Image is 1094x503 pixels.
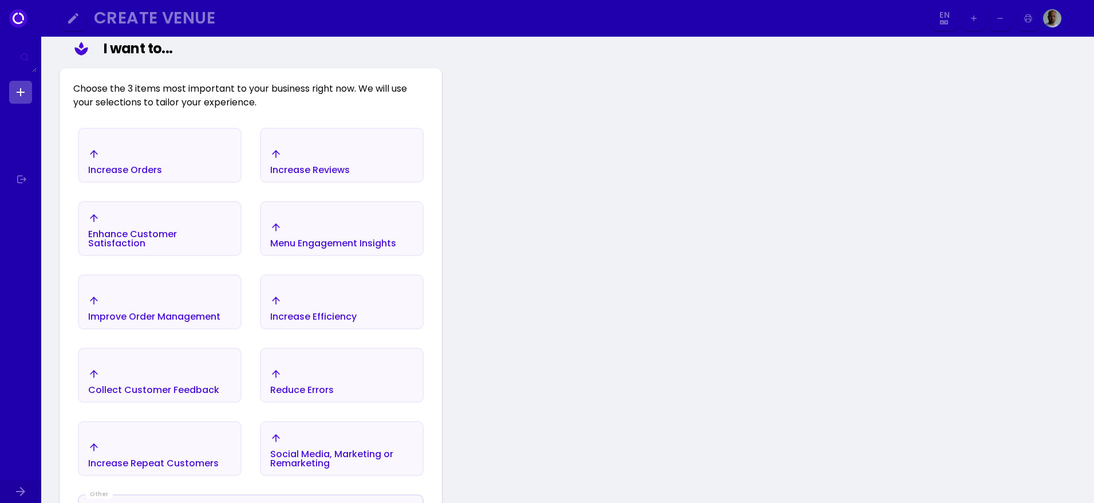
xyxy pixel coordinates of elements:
div: Choose the 3 items most important to your business right now. We will use your selections to tail... [60,68,442,109]
button: Collect Customer Feedback [78,348,242,403]
div: Improve Order Management [88,312,220,321]
div: Menu Engagement Insights [270,239,396,248]
button: Improve Order Management [78,274,242,329]
img: Image [1043,9,1061,27]
div: Reduce Errors [270,386,334,395]
button: Increase Orders [78,128,242,183]
div: Increase Reviews [270,166,350,175]
div: Increase Efficiency [270,312,357,321]
img: Image [1065,9,1083,27]
div: Other [85,490,113,499]
div: Increase Repeat Customers [88,459,219,468]
button: Increase Repeat Customers [78,421,242,476]
div: Social Media, Marketing or Remarketing [270,450,413,468]
button: Increase Reviews [260,128,424,183]
button: Create Venue [89,6,928,32]
div: Enhance Customer Satisfaction [88,230,231,248]
div: Collect Customer Feedback [88,386,219,395]
div: Create Venue [94,11,917,25]
div: Increase Orders [88,166,162,175]
button: Social Media, Marketing or Remarketing [260,421,424,476]
button: Reduce Errors [260,348,424,403]
button: Enhance Customer Satisfaction [78,201,242,256]
button: Menu Engagement Insights [260,201,424,256]
button: Increase Efficiency [260,274,424,329]
div: I want to... [104,38,422,59]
